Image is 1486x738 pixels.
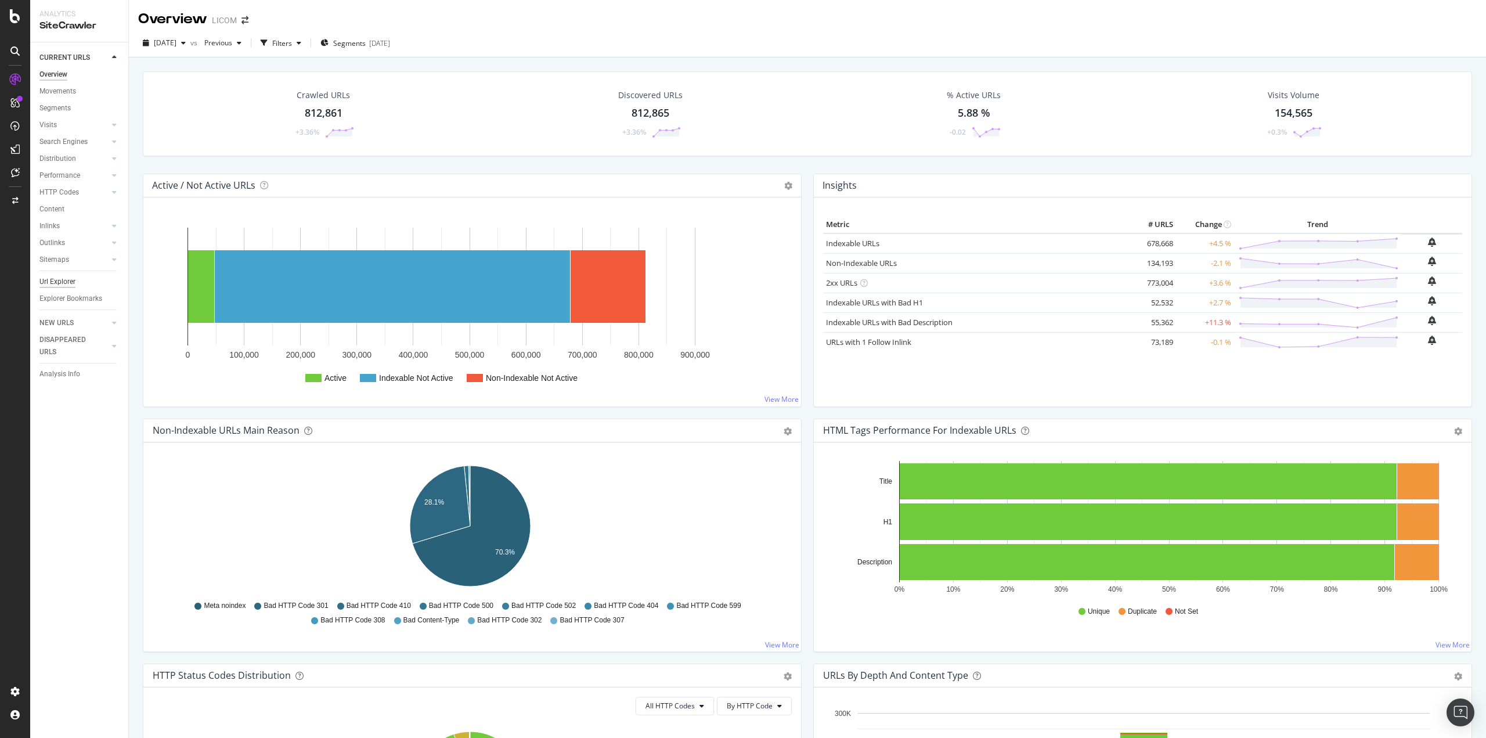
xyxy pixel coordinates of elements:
a: Visits [39,119,109,131]
text: 900,000 [680,350,710,359]
i: Options [784,182,792,190]
a: Performance [39,170,109,182]
div: Outlinks [39,237,65,249]
div: Url Explorer [39,276,75,288]
span: Duplicate [1128,607,1157,617]
td: 55,362 [1130,312,1176,332]
td: +4.5 % [1176,233,1234,254]
a: Segments [39,102,120,114]
text: Active [324,373,347,383]
a: HTTP Codes [39,186,109,199]
div: gear [784,427,792,435]
div: 154,565 [1275,106,1312,121]
div: Filters [272,38,292,48]
a: Search Engines [39,136,109,148]
a: Explorer Bookmarks [39,293,120,305]
text: Indexable Not Active [379,373,453,383]
div: 812,861 [305,106,342,121]
div: 812,865 [632,106,669,121]
span: Bad HTTP Code 599 [676,601,741,611]
td: 52,532 [1130,293,1176,312]
div: Crawled URLs [297,89,350,101]
td: +11.3 % [1176,312,1234,332]
div: Analysis Info [39,368,80,380]
span: Bad HTTP Code 308 [320,615,385,625]
div: Analytics [39,9,119,19]
span: All HTTP Codes [645,701,695,711]
button: [DATE] [138,34,190,52]
span: Bad HTTP Code 301 [264,601,328,611]
div: % Active URLs [947,89,1001,101]
a: DISAPPEARED URLS [39,334,109,358]
td: -2.1 % [1176,253,1234,273]
span: Unique [1088,607,1110,617]
a: Outlinks [39,237,109,249]
a: Indexable URLs with Bad H1 [826,297,923,308]
div: Performance [39,170,80,182]
div: Distribution [39,153,76,165]
div: Visits Volume [1268,89,1319,101]
div: LICOM [212,15,237,26]
th: Trend [1234,216,1401,233]
div: Discovered URLs [618,89,683,101]
text: 400,000 [399,350,428,359]
div: HTML Tags Performance for Indexable URLs [823,424,1016,436]
div: DISAPPEARED URLS [39,334,98,358]
div: bell-plus [1428,237,1436,247]
div: Movements [39,85,76,98]
div: Explorer Bookmarks [39,293,102,305]
span: Not Set [1175,607,1198,617]
a: CURRENT URLS [39,52,109,64]
div: gear [784,672,792,681]
div: A chart. [153,461,788,596]
a: Indexable URLs with Bad Description [826,317,953,327]
text: 500,000 [455,350,485,359]
span: 2025 Sep. 5th [154,38,176,48]
div: SiteCrawler [39,19,119,33]
div: +3.36% [622,127,646,137]
th: Metric [823,216,1130,233]
div: bell-plus [1428,296,1436,305]
th: # URLS [1130,216,1176,233]
span: Bad HTTP Code 500 [429,601,493,611]
div: Segments [39,102,71,114]
span: Bad Content-Type [403,615,460,625]
text: 50% [1162,585,1176,593]
div: NEW URLS [39,317,74,329]
button: All HTTP Codes [636,697,714,715]
text: 700,000 [568,350,597,359]
a: View More [764,394,799,404]
text: 90% [1378,585,1392,593]
div: +3.36% [295,127,319,137]
span: vs [190,38,200,48]
text: Non-Indexable Not Active [486,373,578,383]
div: bell-plus [1428,257,1436,266]
div: +0.3% [1267,127,1287,137]
span: Bad HTTP Code 410 [347,601,411,611]
span: Segments [333,38,366,48]
div: bell-plus [1428,336,1436,345]
div: Content [39,203,64,215]
div: Overview [39,69,67,81]
text: 80% [1324,585,1338,593]
text: Description [857,558,892,566]
a: Overview [39,69,120,81]
td: -0.1 % [1176,332,1234,352]
text: 100,000 [229,350,259,359]
div: Inlinks [39,220,60,232]
text: 300,000 [342,350,372,359]
text: 70.3% [495,548,515,556]
div: bell-plus [1428,276,1436,286]
text: 10% [946,585,960,593]
span: Bad HTTP Code 404 [594,601,658,611]
text: 0% [895,585,905,593]
td: +3.6 % [1176,273,1234,293]
text: 30% [1054,585,1068,593]
td: 134,193 [1130,253,1176,273]
svg: A chart. [823,461,1458,596]
td: 73,189 [1130,332,1176,352]
div: HTTP Codes [39,186,79,199]
span: Bad HTTP Code 502 [511,601,576,611]
a: NEW URLS [39,317,109,329]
